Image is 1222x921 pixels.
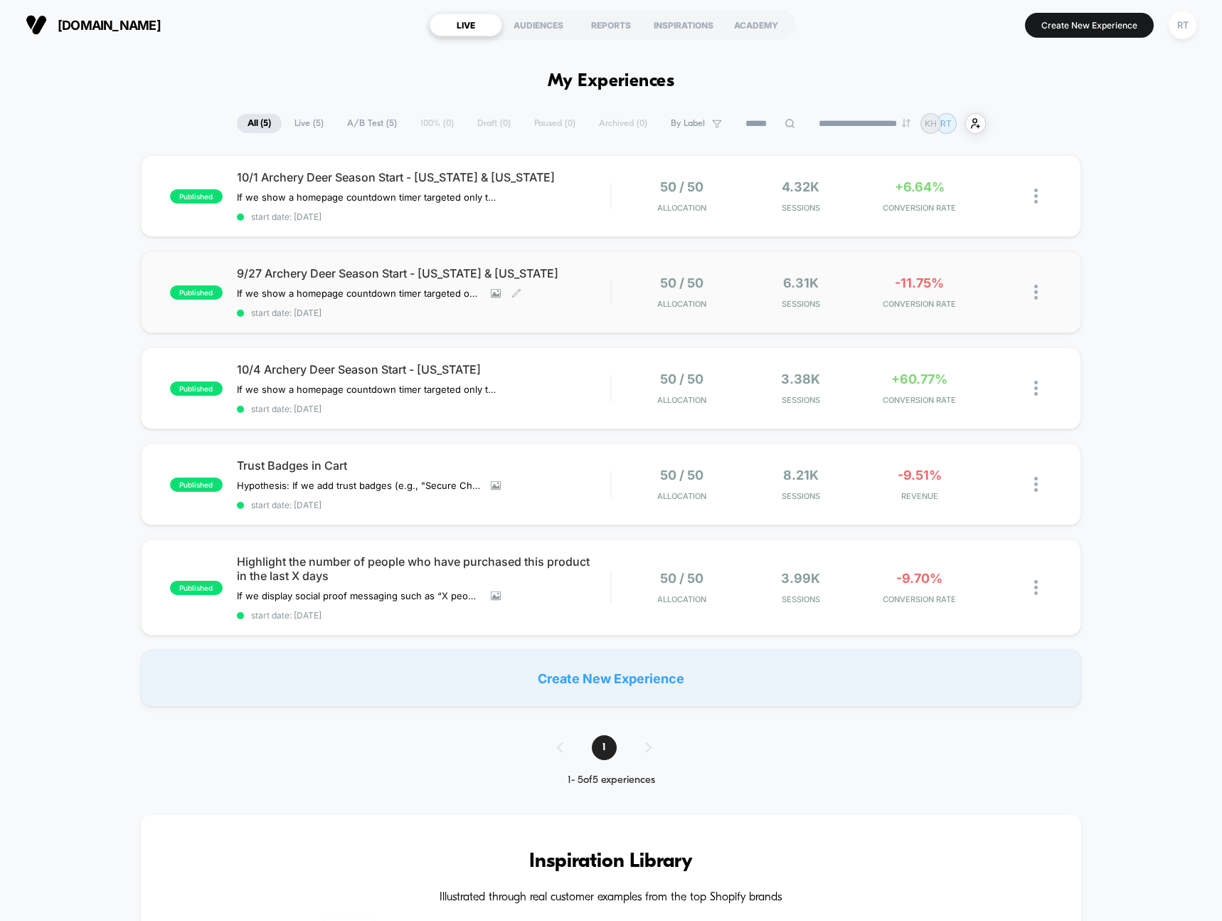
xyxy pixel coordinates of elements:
h1: My Experiences [548,71,675,92]
p: RT [940,118,952,129]
span: Highlight the number of people who have purchased this product in the last X days [237,554,611,583]
span: A/B Test ( 5 ) [336,114,408,133]
span: 8.21k [783,468,819,483]
span: published [170,189,223,204]
span: Sessions [745,594,856,604]
span: -11.75% [895,275,944,290]
span: start date: [DATE] [237,500,611,510]
span: Sessions [745,203,856,213]
span: 50 / 50 [660,468,703,483]
span: By Label [671,118,705,129]
span: -9.51% [898,468,942,483]
span: 3.38k [781,372,820,386]
span: published [170,381,223,396]
img: close [1034,381,1038,396]
h4: Illustrated through real customer examples from the top Shopify brands [184,891,1039,905]
span: start date: [DATE] [237,211,611,222]
span: 1 [592,735,617,760]
span: Allocation [657,203,706,213]
button: [DOMAIN_NAME] [21,14,165,36]
span: 50 / 50 [660,179,703,194]
img: close [1034,285,1038,300]
span: CONVERSION RATE [864,299,975,309]
span: [DOMAIN_NAME] [58,18,161,33]
span: 50 / 50 [660,275,703,290]
span: Allocation [657,594,706,604]
span: 10/4 Archery Deer Season Start - [US_STATE] [237,362,611,377]
span: Live ( 5 ) [284,114,334,133]
div: INSPIRATIONS [647,14,720,36]
span: All ( 5 ) [237,114,282,133]
span: 3.99k [781,571,820,586]
span: Allocation [657,395,706,405]
span: If we show a homepage countdown timer targeted only to visitors from our top 5 selling states, co... [237,191,501,203]
span: published [170,581,223,595]
span: If we display social proof messaging such as “X people bought this product in the past month” dir... [237,590,480,601]
span: If we show a homepage countdown timer targeted only to visitors from our top 5 selling states, co... [237,384,501,395]
img: close [1034,580,1038,595]
span: Trust Badges in Cart [237,458,611,473]
span: 6.31k [783,275,819,290]
button: Create New Experience [1025,13,1154,38]
span: REVENUE [864,491,975,501]
p: KH [925,118,937,129]
div: REPORTS [575,14,647,36]
span: 9/27 Archery Deer Season Start - [US_STATE] & [US_STATE] [237,266,611,280]
img: close [1034,189,1038,204]
span: Sessions [745,491,856,501]
span: start date: [DATE] [237,404,611,414]
span: If we show a homepage countdown timer targeted only to visitors from our top 5 selling states, co... [237,288,480,299]
span: 50 / 50 [660,372,703,386]
span: 10/1 Archery Deer Season Start - [US_STATE] & [US_STATE] [237,170,611,184]
div: RT [1169,11,1196,39]
button: RT [1164,11,1201,40]
div: 1 - 5 of 5 experiences [543,774,680,786]
span: Hypothesis: If we add trust badges (e.g., "Secure Checkout," "Free & Easy Returns," "Fast Shippin... [237,480,480,491]
h3: Inspiration Library [184,851,1039,873]
div: LIVE [430,14,502,36]
span: published [170,285,223,300]
span: Sessions [745,299,856,309]
img: Visually logo [26,14,47,36]
div: Create New Experience [141,650,1082,707]
span: Allocation [657,299,706,309]
span: CONVERSION RATE [864,594,975,604]
span: CONVERSION RATE [864,203,975,213]
span: start date: [DATE] [237,610,611,621]
span: Sessions [745,395,856,405]
img: end [902,119,910,127]
div: AUDIENCES [502,14,575,36]
span: +6.64% [895,179,945,194]
span: -9.70% [896,571,942,586]
img: close [1034,477,1038,492]
span: CONVERSION RATE [864,395,975,405]
div: ACADEMY [720,14,792,36]
span: 4.32k [782,179,819,194]
span: start date: [DATE] [237,307,611,318]
span: +60.77% [891,372,947,386]
span: Allocation [657,491,706,501]
span: 50 / 50 [660,571,703,586]
span: published [170,478,223,492]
